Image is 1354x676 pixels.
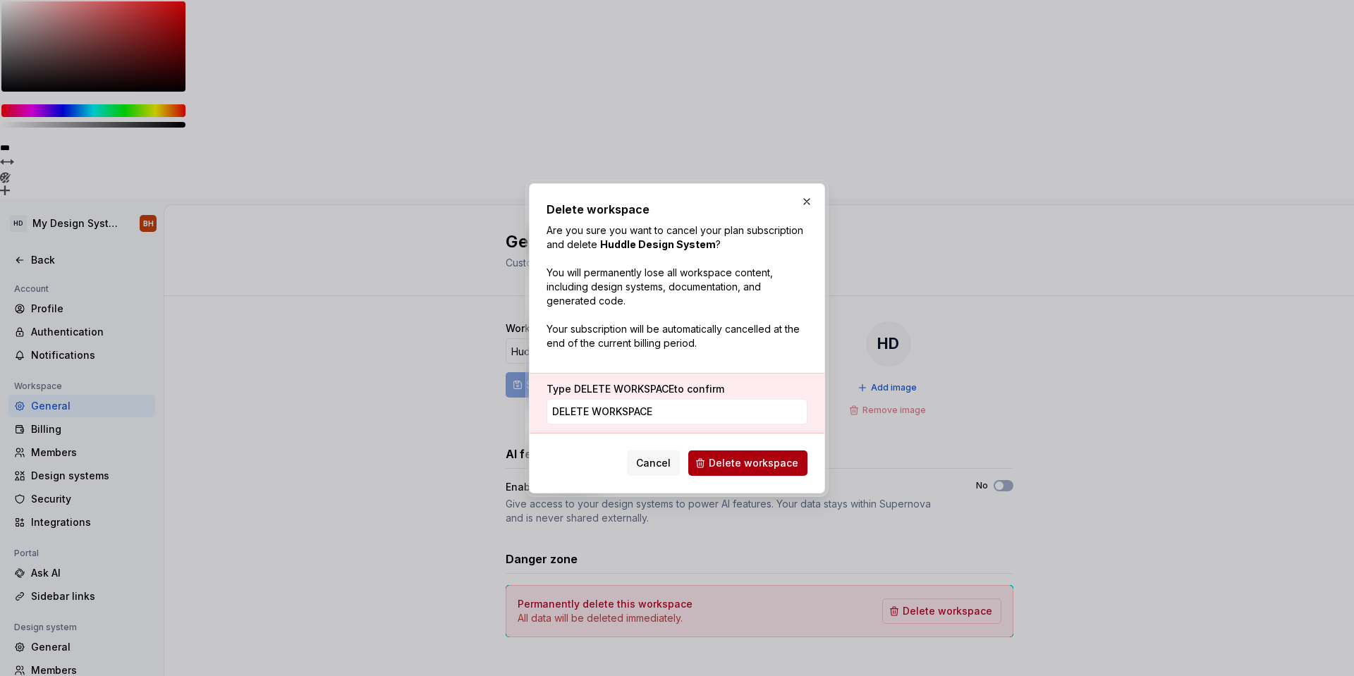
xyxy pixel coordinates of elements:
[636,456,671,470] span: Cancel
[688,450,807,476] button: Delete workspace
[709,456,798,470] span: Delete workspace
[547,223,807,350] p: Are you sure you want to cancel your plan subscription and delete ? You will permanently lose all...
[547,201,807,218] h2: Delete workspace
[627,450,680,476] button: Cancel
[547,399,807,424] input: DELETE WORKSPACE
[600,238,716,250] strong: Huddle Design System
[547,382,724,396] label: Type to confirm
[574,383,674,395] span: DELETE WORKSPACE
